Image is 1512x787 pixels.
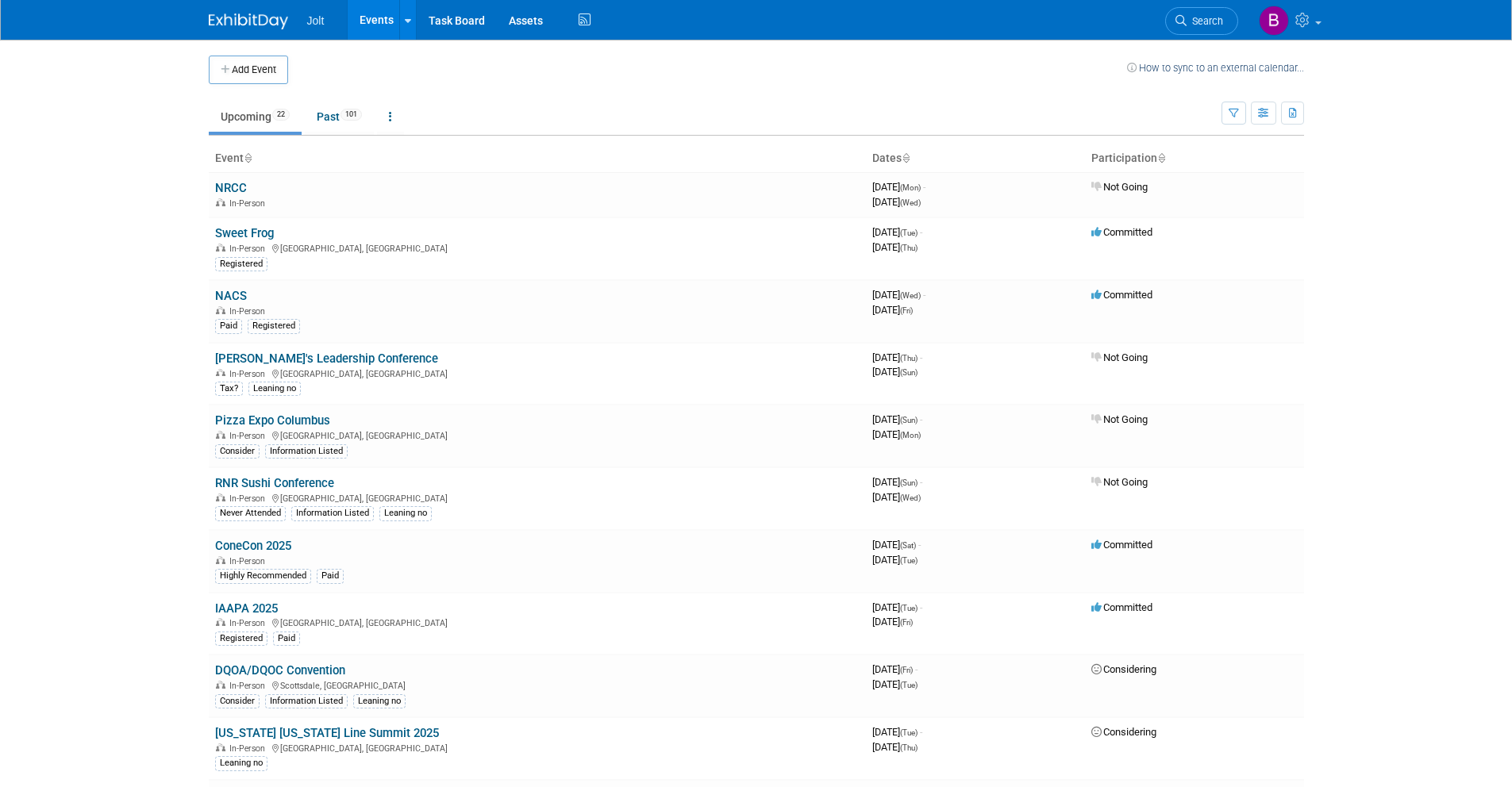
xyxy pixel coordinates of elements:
span: (Tue) [900,604,918,612]
div: [GEOGRAPHIC_DATA], [GEOGRAPHIC_DATA] [215,491,860,504]
div: Consider [215,444,260,459]
span: Not Going [1091,181,1148,193]
span: [DATE] [872,181,925,193]
span: (Wed) [900,493,921,502]
img: In-Person Event [216,198,225,206]
span: (Tue) [900,556,918,565]
span: Committed [1091,601,1152,613]
span: In-Person [229,556,270,566]
a: Past101 [305,102,374,132]
span: (Tue) [900,681,918,689]
span: Search [1187,15,1223,27]
span: In-Person [229,618,270,628]
div: Leaning no [379,506,432,520]
a: Sort by Participation Type [1157,152,1165,164]
img: In-Person Event [216,743,225,751]
img: ExhibitDay [209,13,288,29]
span: [DATE] [872,196,921,208]
a: Sort by Start Date [902,152,910,164]
span: In-Person [229,493,270,504]
span: [DATE] [872,616,913,628]
span: Not Going [1091,413,1148,425]
img: In-Person Event [216,369,225,377]
div: Registered [215,257,267,271]
div: [GEOGRAPHIC_DATA], [GEOGRAPHIC_DATA] [215,616,860,628]
a: ConeCon 2025 [215,539,291,553]
a: IAAPA 2025 [215,601,278,616]
div: Registered [248,319,300,333]
div: Tax? [215,382,243,396]
div: Information Listed [291,506,374,520]
img: In-Person Event [216,681,225,689]
img: In-Person Event [216,556,225,564]
span: [DATE] [872,678,918,690]
span: (Wed) [900,198,921,207]
span: (Sat) [900,541,916,550]
div: [GEOGRAPHIC_DATA], [GEOGRAPHIC_DATA] [215,741,860,754]
span: Not Going [1091,351,1148,363]
a: How to sync to an external calendar... [1127,62,1304,74]
img: In-Person Event [216,306,225,314]
div: Information Listed [265,444,348,459]
button: Add Event [209,56,288,84]
img: Brooke Valderrama [1259,6,1289,36]
span: Committed [1091,289,1152,301]
div: [GEOGRAPHIC_DATA], [GEOGRAPHIC_DATA] [215,367,860,379]
span: [DATE] [872,428,921,440]
span: (Mon) [900,431,921,440]
span: In-Person [229,369,270,379]
th: Event [209,145,866,172]
span: In-Person [229,198,270,209]
img: In-Person Event [216,618,225,626]
div: Leaning no [248,382,301,396]
span: In-Person [229,306,270,317]
th: Participation [1085,145,1304,172]
div: Consider [215,694,260,708]
a: [PERSON_NAME]'s Leadership Conference [215,351,438,366]
span: (Fri) [900,666,913,674]
span: (Thu) [900,743,918,752]
span: (Fri) [900,618,913,627]
a: RNR Sushi Conference [215,476,334,490]
span: - [923,181,925,193]
span: - [920,476,922,488]
span: Considering [1091,726,1156,738]
div: Never Attended [215,506,286,520]
span: 101 [340,109,362,121]
span: Jolt [307,14,325,27]
span: In-Person [229,681,270,691]
span: (Wed) [900,291,921,300]
span: [DATE] [872,539,921,551]
span: [DATE] [872,413,922,425]
span: Committed [1091,226,1152,238]
span: [DATE] [872,289,925,301]
a: DQOA/DQOC Convention [215,663,345,678]
span: (Sun) [900,416,918,424]
span: [DATE] [872,476,922,488]
span: [DATE] [872,241,918,253]
span: - [920,226,922,238]
div: [GEOGRAPHIC_DATA], [GEOGRAPHIC_DATA] [215,428,860,441]
div: Highly Recommended [215,569,311,583]
span: In-Person [229,431,270,441]
span: (Sun) [900,478,918,487]
span: [DATE] [872,741,918,753]
span: - [915,663,918,675]
span: (Thu) [900,354,918,363]
span: [DATE] [872,366,918,378]
span: 22 [272,109,290,121]
span: [DATE] [872,304,913,316]
div: Leaning no [215,756,267,770]
a: NACS [215,289,247,303]
span: Not Going [1091,476,1148,488]
div: [GEOGRAPHIC_DATA], [GEOGRAPHIC_DATA] [215,241,860,254]
a: Sort by Event Name [244,152,252,164]
span: [DATE] [872,726,922,738]
img: In-Person Event [216,244,225,251]
span: - [920,351,922,363]
div: Information Listed [265,694,348,708]
th: Dates [866,145,1085,172]
span: (Tue) [900,228,918,237]
a: Search [1165,7,1238,35]
img: In-Person Event [216,493,225,501]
